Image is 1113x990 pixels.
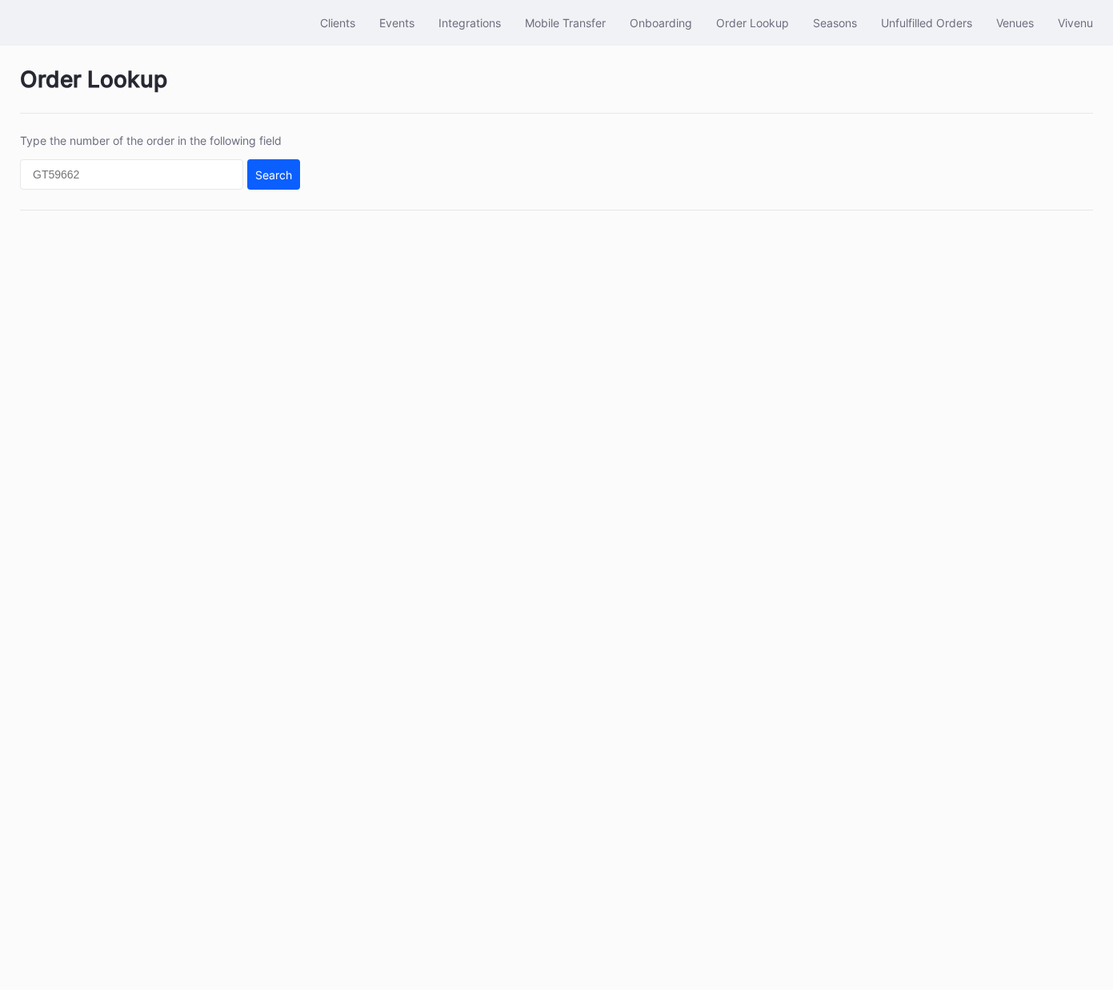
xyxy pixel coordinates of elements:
[255,168,292,182] div: Search
[813,16,857,30] div: Seasons
[426,8,513,38] button: Integrations
[716,16,789,30] div: Order Lookup
[367,8,426,38] button: Events
[618,8,704,38] button: Onboarding
[704,8,801,38] button: Order Lookup
[630,16,692,30] div: Onboarding
[996,16,1034,30] div: Venues
[984,8,1046,38] button: Venues
[1058,16,1093,30] div: Vivenu
[525,16,606,30] div: Mobile Transfer
[320,16,355,30] div: Clients
[20,159,243,190] input: GT59662
[881,16,972,30] div: Unfulfilled Orders
[513,8,618,38] button: Mobile Transfer
[20,134,300,147] div: Type the number of the order in the following field
[869,8,984,38] button: Unfulfilled Orders
[801,8,869,38] button: Seasons
[247,159,300,190] button: Search
[1046,8,1105,38] button: Vivenu
[308,8,367,38] button: Clients
[438,16,501,30] div: Integrations
[379,16,414,30] div: Events
[20,66,1093,114] div: Order Lookup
